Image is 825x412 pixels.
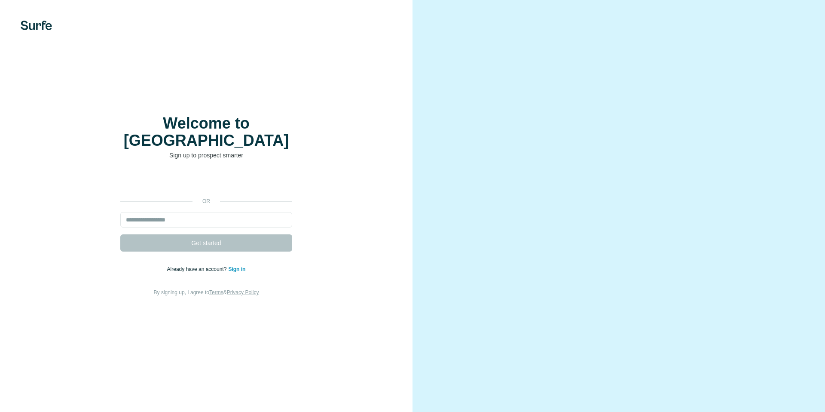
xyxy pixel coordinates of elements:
span: Already have an account? [167,266,229,272]
p: or [192,197,220,205]
img: Surfe's logo [21,21,52,30]
a: Sign in [228,266,245,272]
a: Privacy Policy [227,289,259,295]
span: By signing up, I agree to & [154,289,259,295]
a: Terms [209,289,223,295]
h1: Welcome to [GEOGRAPHIC_DATA] [120,115,292,149]
iframe: Sign in with Google Button [116,172,296,191]
p: Sign up to prospect smarter [120,151,292,160]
